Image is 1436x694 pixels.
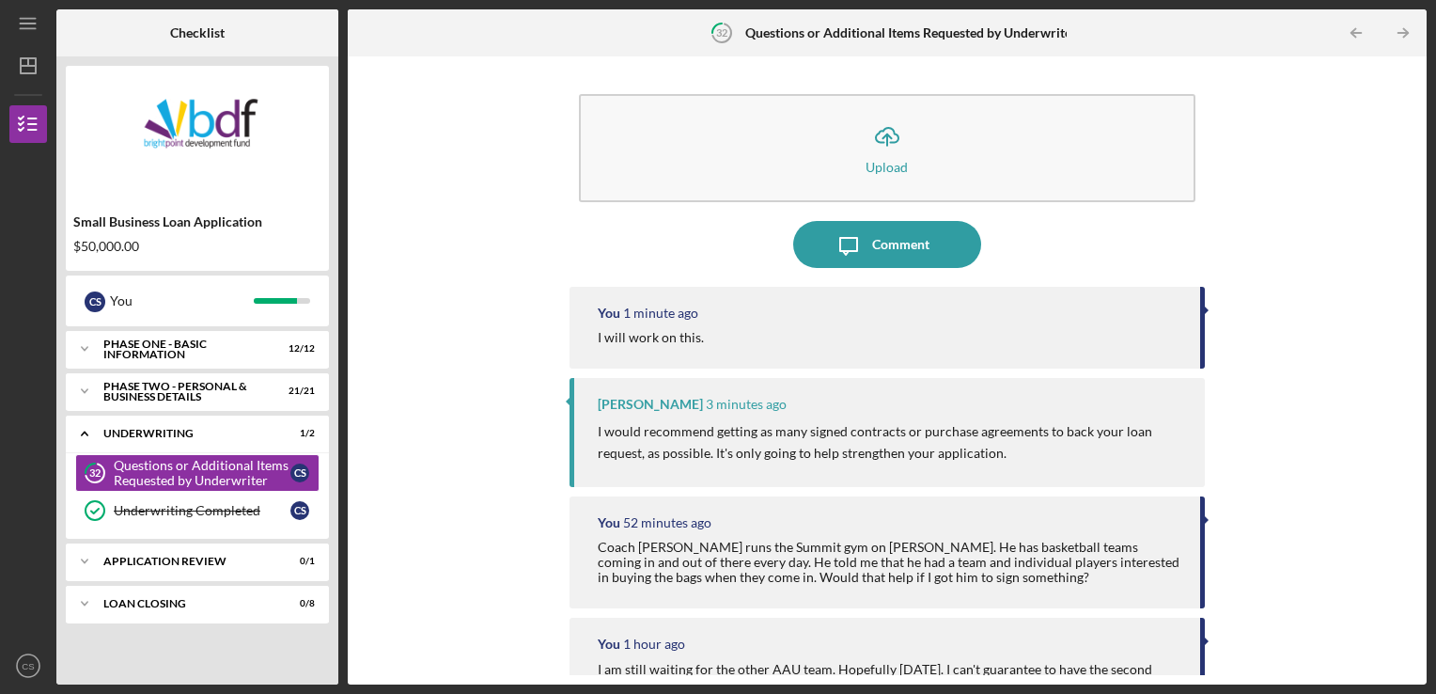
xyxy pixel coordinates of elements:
[623,515,711,530] time: 2025-09-18 13:04
[598,306,620,321] div: You
[9,647,47,685] button: CS
[103,598,268,609] div: Loan Closing
[281,556,315,567] div: 0 / 1
[73,239,321,254] div: $50,000.00
[623,306,698,321] time: 2025-09-18 13:55
[110,285,254,317] div: You
[66,75,329,188] img: Product logo
[598,421,1187,464] p: I would recommend getting as many signed contracts or purchase agreements to back your loan reque...
[598,397,703,412] div: [PERSON_NAME]
[281,343,315,355] div: 12 / 12
[598,515,620,530] div: You
[290,501,309,520] div: C S
[598,540,1182,585] div: Coach [PERSON_NAME] runs the Summit gym on [PERSON_NAME]. He has basketball teams coming in and o...
[170,25,225,40] b: Checklist
[290,464,309,482] div: C S
[73,214,321,229] div: Small Business Loan Application
[103,381,268,402] div: PHASE TWO - PERSONAL & BUSINESS DETAILS
[281,598,315,609] div: 0 / 8
[75,492,320,529] a: Underwriting CompletedCS
[745,25,1077,40] b: Questions or Additional Items Requested by Underwriter
[103,339,268,360] div: Phase One - Basic Information
[89,467,101,480] tspan: 32
[22,661,34,671] text: CS
[623,637,685,652] time: 2025-09-18 12:56
[114,458,290,488] div: Questions or Additional Items Requested by Underwriter
[579,94,1196,202] button: Upload
[103,556,268,567] div: Application Review
[75,454,320,492] a: 32Questions or Additional Items Requested by UnderwriterCS
[706,397,787,412] time: 2025-09-18 13:54
[716,26,727,39] tspan: 32
[85,292,105,312] div: C S
[793,221,981,268] button: Comment
[598,330,704,345] div: I will work on this.
[598,637,620,652] div: You
[281,428,315,439] div: 1 / 2
[866,160,908,174] div: Upload
[872,221,929,268] div: Comment
[103,428,268,439] div: Underwriting
[281,386,315,397] div: 21 / 21
[114,503,290,518] div: Underwriting Completed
